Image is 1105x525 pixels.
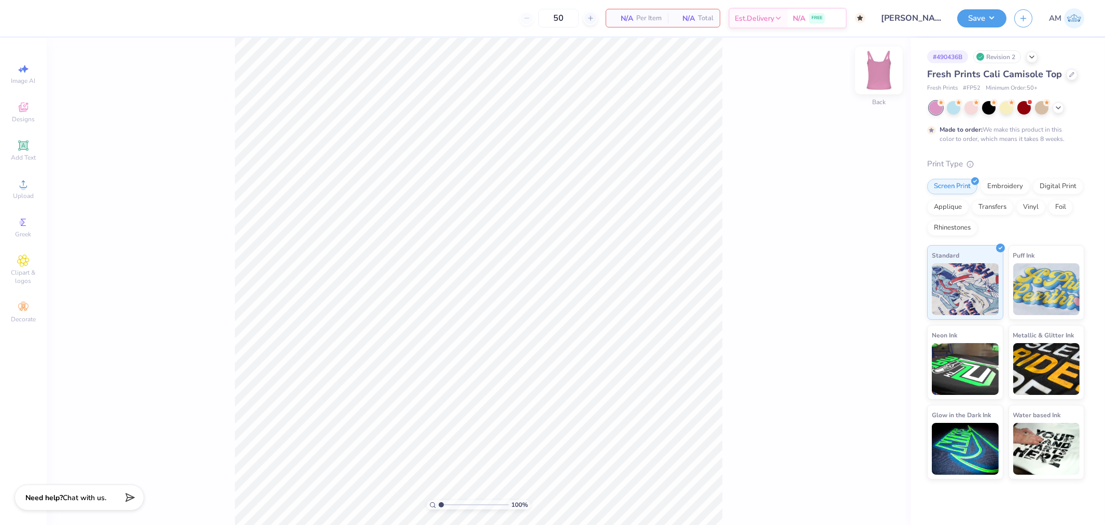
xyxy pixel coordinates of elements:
[932,250,959,261] span: Standard
[25,493,63,503] strong: Need help?
[511,500,528,509] span: 100 %
[1013,409,1061,420] span: Water based Ink
[927,220,977,236] div: Rhinestones
[873,8,949,29] input: Untitled Design
[13,192,34,200] span: Upload
[1013,330,1074,340] span: Metallic & Glitter Ink
[538,9,579,27] input: – –
[674,13,695,24] span: N/A
[11,153,36,162] span: Add Text
[1048,200,1073,215] div: Foil
[972,200,1013,215] div: Transfers
[957,9,1006,27] button: Save
[932,263,999,315] img: Standard
[872,98,886,107] div: Back
[927,68,1062,80] span: Fresh Prints Cali Camisole Top
[927,50,968,63] div: # 490436B
[63,493,106,503] span: Chat with us.
[981,179,1030,194] div: Embroidery
[1013,343,1080,395] img: Metallic & Glitter Ink
[11,315,36,323] span: Decorate
[1033,179,1083,194] div: Digital Print
[927,84,958,93] span: Fresh Prints
[932,409,991,420] span: Glow in the Dark Ink
[1016,200,1045,215] div: Vinyl
[636,13,662,24] span: Per Item
[940,125,1067,144] div: We make this product in this color to order, which means it takes 8 weeks.
[735,13,774,24] span: Est. Delivery
[858,50,900,91] img: Back
[698,13,714,24] span: Total
[927,200,969,215] div: Applique
[1013,250,1035,261] span: Puff Ink
[932,343,999,395] img: Neon Ink
[1013,263,1080,315] img: Puff Ink
[940,125,983,134] strong: Made to order:
[1049,12,1061,24] span: AM
[1013,423,1080,475] img: Water based Ink
[973,50,1021,63] div: Revision 2
[16,230,32,238] span: Greek
[612,13,633,24] span: N/A
[5,268,41,285] span: Clipart & logos
[812,15,822,22] span: FREE
[963,84,981,93] span: # FP52
[927,179,977,194] div: Screen Print
[793,13,805,24] span: N/A
[932,330,957,340] span: Neon Ink
[12,115,35,123] span: Designs
[1064,8,1084,29] img: Arvi Mikhail Parcero
[932,423,999,475] img: Glow in the Dark Ink
[986,84,1038,93] span: Minimum Order: 50 +
[11,77,36,85] span: Image AI
[1049,8,1084,29] a: AM
[927,158,1084,170] div: Print Type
